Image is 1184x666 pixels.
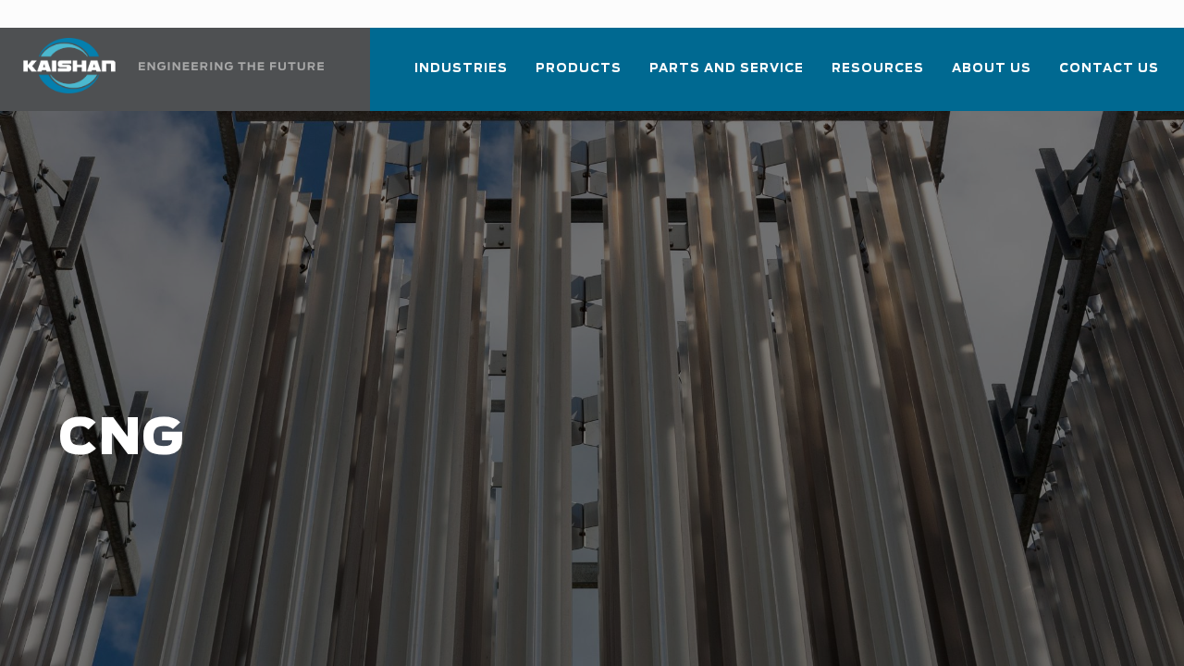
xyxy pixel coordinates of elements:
[414,44,508,107] a: Industries
[414,58,508,80] span: Industries
[1059,58,1159,80] span: Contact Us
[536,58,622,80] span: Products
[832,44,924,107] a: Resources
[952,44,1031,107] a: About Us
[58,411,943,468] h1: CNG
[536,44,622,107] a: Products
[832,58,924,80] span: Resources
[649,58,804,80] span: Parts and Service
[649,44,804,107] a: Parts and Service
[139,62,324,70] img: Engineering the future
[952,58,1031,80] span: About Us
[1059,44,1159,107] a: Contact Us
